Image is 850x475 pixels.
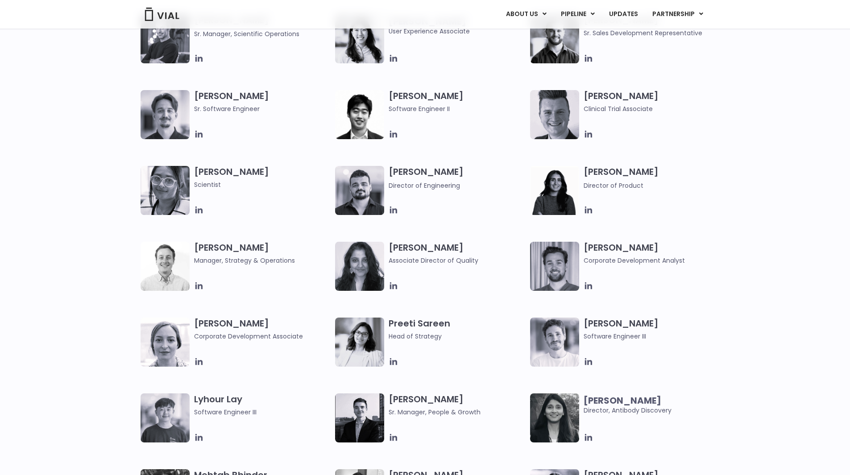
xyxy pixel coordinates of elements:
img: Headshot of smiling man named Fran [530,318,579,367]
span: Clinical Trial Associate [584,104,721,114]
span: Director of Product [584,181,643,190]
img: Kyle Mayfield [141,242,190,291]
h3: Lyhour Lay [194,393,331,417]
span: Software Engineer III [194,407,331,417]
span: Scientist [194,180,331,190]
img: Igor [335,166,384,215]
img: Fran [141,90,190,139]
img: Jason Zhang [335,90,384,139]
img: Image of smiling man named Hugo [530,14,579,63]
img: Ly [141,393,190,442]
h3: [PERSON_NAME] [389,166,526,190]
span: Corporate Development Associate [194,331,331,341]
h3: [PERSON_NAME] [584,90,721,114]
h3: [PERSON_NAME] [584,318,721,341]
a: UPDATES [602,7,645,22]
img: Headshot of smiling woman named Swati [530,393,579,442]
h3: [PERSON_NAME] [389,90,526,114]
h3: [PERSON_NAME] [389,242,526,265]
span: Corporate Development Analyst [584,256,721,265]
a: ABOUT USMenu Toggle [499,7,553,22]
img: Smiling woman named Ira [530,166,579,215]
img: Vial Logo [144,8,180,21]
span: Director of Engineering [389,181,460,190]
span: Head of Strategy [389,331,526,341]
h3: Preeti Sareen [389,318,526,341]
img: Headshot of smiling man named Jared [141,14,190,63]
h3: [PERSON_NAME] [584,242,721,265]
b: [PERSON_NAME] [584,394,661,407]
h3: [PERSON_NAME] [194,318,331,341]
img: Headshot of smiling man named Collin [530,90,579,139]
span: Software Engineer III [584,331,721,341]
span: Sr. Software Engineer [194,104,331,114]
h3: [PERSON_NAME] [584,166,721,190]
span: Sr. Manager, People & Growth [389,407,526,417]
a: PIPELINEMenu Toggle [554,7,601,22]
span: Software Engineer II [389,104,526,114]
img: Image of smiling man named Thomas [530,242,579,291]
h3: [PERSON_NAME] [389,393,526,417]
h3: [PERSON_NAME] [194,90,331,114]
img: Headshot of smiling woman named Bhavika [335,242,384,291]
img: Smiling man named Owen [335,393,384,442]
span: Associate Director of Quality [389,256,526,265]
h3: [PERSON_NAME] [194,166,331,190]
img: Image of smiling woman named Pree [335,318,384,367]
img: Headshot of smiling woman named Anjali [141,166,190,215]
span: Sr. Sales Development Representative [584,28,721,38]
span: Manager, Strategy & Operations [194,256,331,265]
img: Headshot of smiling woman named Beatrice [141,318,190,367]
span: Sr. Manager, Scientific Operations [194,29,299,38]
a: PARTNERSHIPMenu Toggle [645,7,710,22]
h3: [PERSON_NAME] [194,242,331,265]
span: Director, Antibody Discovery [584,396,721,415]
